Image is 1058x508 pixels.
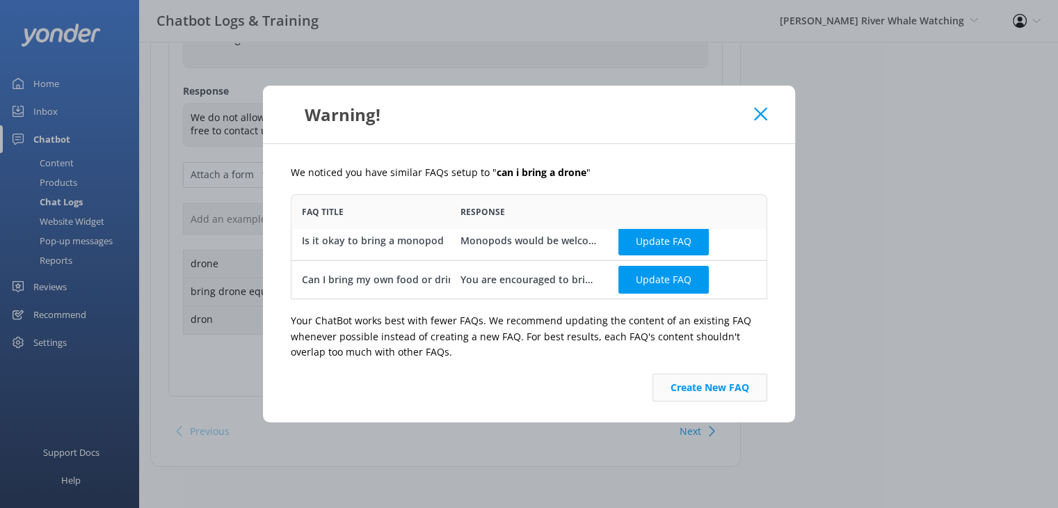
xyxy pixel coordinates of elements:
p: We noticed you have similar FAQs setup to " " [291,165,767,180]
button: Update FAQ [618,266,709,294]
button: Create New FAQ [652,374,767,402]
button: Close [754,107,767,121]
div: Can I bring my own food or drinks [302,272,465,287]
b: can i bring a drone [497,166,586,179]
div: Is it okay to bring a monopod [302,233,444,248]
div: grid [291,229,767,299]
div: You are encouraged to bring your own reusable waterbottle. We have a fill station in our floathou... [460,272,598,287]
span: FAQ Title [302,205,344,219]
div: row [291,222,767,260]
div: Monopods would be welcome on our covered boats for our Grizzly Bear Tours. They are not reccmende... [460,233,598,248]
div: Warning! [291,103,754,126]
span: Response [460,205,505,219]
p: Your ChatBot works best with fewer FAQs. We recommend updating the content of an existing FAQ whe... [291,313,767,360]
button: Update FAQ [618,228,709,255]
div: row [291,260,767,299]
